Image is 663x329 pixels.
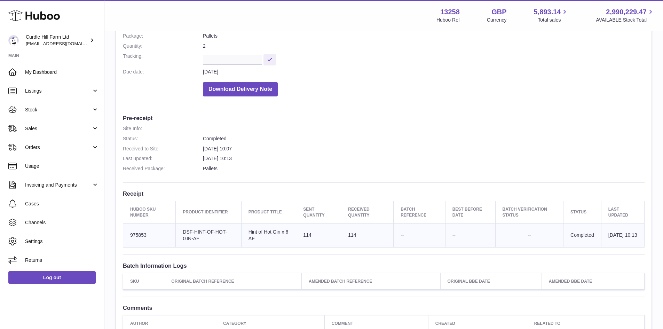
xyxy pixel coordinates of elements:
[394,201,445,223] th: Batch Reference
[8,271,96,284] a: Log out
[123,135,203,142] dt: Status:
[25,182,92,188] span: Invoicing and Payments
[538,17,569,23] span: Total sales
[534,7,561,17] span: 5,893.14
[302,273,441,289] th: Amended Batch Reference
[123,33,203,39] dt: Package:
[25,219,99,226] span: Channels
[495,201,563,223] th: Batch Verification Status
[25,257,99,264] span: Returns
[487,17,507,23] div: Currency
[596,7,655,23] a: 2,990,229.47 AVAILABLE Stock Total
[8,35,19,46] img: internalAdmin-13258@internal.huboo.com
[341,223,394,247] td: 114
[164,273,302,289] th: Original Batch Reference
[123,262,645,269] h3: Batch Information Logs
[296,201,341,223] th: Sent Quantity
[25,201,99,207] span: Cases
[203,146,645,152] dd: [DATE] 10:07
[123,223,176,247] td: 975853
[123,125,203,132] dt: Site Info:
[563,201,601,223] th: Status
[123,273,164,289] th: SKU
[296,223,341,247] td: 114
[341,201,394,223] th: Received Quantity
[26,41,102,46] span: [EMAIL_ADDRESS][DOMAIN_NAME]
[176,223,242,247] td: DSF-HINT-OF-HOT-GIN-AF
[203,155,645,162] dd: [DATE] 10:13
[123,155,203,162] dt: Last updated:
[445,223,495,247] td: --
[123,53,203,65] dt: Tracking:
[601,201,644,223] th: Last updated
[203,165,645,172] dd: Pallets
[534,7,569,23] a: 5,893.14 Total sales
[445,201,495,223] th: Best Before Date
[241,201,296,223] th: Product title
[25,107,92,113] span: Stock
[176,201,242,223] th: Product Identifier
[563,223,601,247] td: Completed
[25,125,92,132] span: Sales
[123,190,645,197] h3: Receipt
[25,88,92,94] span: Listings
[25,238,99,245] span: Settings
[203,33,645,39] dd: Pallets
[123,165,203,172] dt: Received Package:
[123,201,176,223] th: Huboo SKU Number
[491,7,506,17] strong: GBP
[542,273,644,289] th: Amended BBE Date
[25,144,92,151] span: Orders
[203,43,645,49] dd: 2
[436,17,460,23] div: Huboo Ref
[241,223,296,247] td: Hint of Hot Gin x 6 AF
[123,43,203,49] dt: Quantity:
[123,146,203,152] dt: Received to Site:
[123,69,203,75] dt: Due date:
[203,135,645,142] dd: Completed
[394,223,445,247] td: --
[203,82,278,96] button: Download Delivery Note
[123,304,645,312] h3: Comments
[503,232,556,238] div: --
[25,69,99,76] span: My Dashboard
[596,17,655,23] span: AVAILABLE Stock Total
[440,7,460,17] strong: 13258
[440,273,542,289] th: Original BBE Date
[26,34,88,47] div: Curdle Hill Farm Ltd
[601,223,644,247] td: [DATE] 10:13
[606,7,647,17] span: 2,990,229.47
[123,114,645,122] h3: Pre-receipt
[25,163,99,170] span: Usage
[203,69,645,75] dd: [DATE]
